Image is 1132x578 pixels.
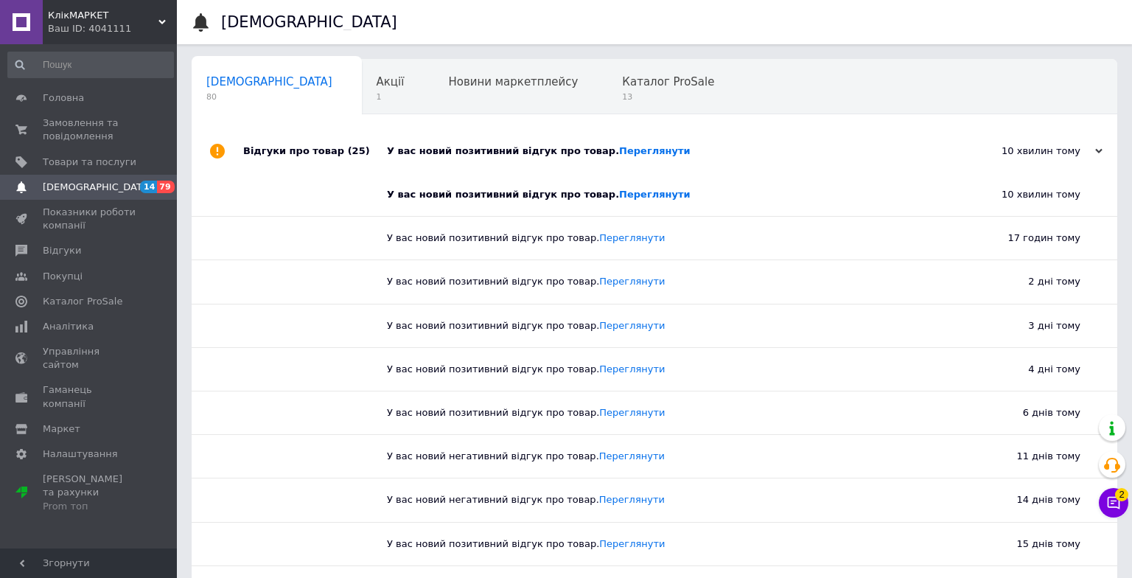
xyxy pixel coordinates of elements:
[933,523,1117,565] div: 15 днів тому
[43,500,136,513] div: Prom топ
[599,232,665,243] a: Переглянути
[599,407,665,418] a: Переглянути
[43,295,122,308] span: Каталог ProSale
[43,422,80,436] span: Маркет
[619,145,691,156] a: Переглянути
[48,9,158,22] span: КлікМАРКЕТ
[448,75,578,88] span: Новини маркетплейсу
[933,173,1117,216] div: 10 хвилин тому
[387,537,933,551] div: У вас новий позитивний відгук про товар.
[387,144,955,158] div: У вас новий позитивний відгук про товар.
[933,391,1117,434] div: 6 днів тому
[221,13,397,31] h1: [DEMOGRAPHIC_DATA]
[599,363,665,375] a: Переглянути
[933,260,1117,303] div: 2 дні тому
[43,244,81,257] span: Відгуки
[43,91,84,105] span: Головна
[619,189,691,200] a: Переглянути
[387,450,933,463] div: У вас новий негативний відгук про товар.
[43,270,83,283] span: Покупці
[387,493,933,506] div: У вас новий негативний відгук про товар.
[243,129,387,173] div: Відгуки про товар
[599,494,665,505] a: Переглянути
[933,304,1117,347] div: 3 дні тому
[43,320,94,333] span: Аналітика
[43,448,118,461] span: Налаштування
[622,75,714,88] span: Каталог ProSale
[48,22,177,35] div: Ваш ID: 4041111
[387,231,933,245] div: У вас новий позитивний відгук про товар.
[140,181,157,193] span: 14
[348,145,370,156] span: (25)
[599,276,665,287] a: Переглянути
[1115,488,1128,501] span: 2
[387,363,933,376] div: У вас новий позитивний відгук про товар.
[933,348,1117,391] div: 4 дні тому
[387,319,933,332] div: У вас новий позитивний відгук про товар.
[955,144,1103,158] div: 10 хвилин тому
[43,473,136,513] span: [PERSON_NAME] та рахунки
[43,206,136,232] span: Показники роботи компанії
[7,52,174,78] input: Пошук
[43,116,136,143] span: Замовлення та повідомлення
[387,188,933,201] div: У вас новий позитивний відгук про товар.
[933,435,1117,478] div: 11 днів тому
[599,450,665,462] a: Переглянути
[622,91,714,102] span: 13
[599,538,665,549] a: Переглянути
[43,156,136,169] span: Товари та послуги
[377,91,405,102] span: 1
[157,181,174,193] span: 79
[206,91,332,102] span: 80
[387,406,933,419] div: У вас новий позитивний відгук про товар.
[43,383,136,410] span: Гаманець компанії
[377,75,405,88] span: Акції
[933,478,1117,521] div: 14 днів тому
[43,181,152,194] span: [DEMOGRAPHIC_DATA]
[43,345,136,372] span: Управління сайтом
[933,217,1117,260] div: 17 годин тому
[599,320,665,331] a: Переглянути
[206,75,332,88] span: [DEMOGRAPHIC_DATA]
[387,275,933,288] div: У вас новий позитивний відгук про товар.
[1099,488,1128,518] button: Чат з покупцем2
